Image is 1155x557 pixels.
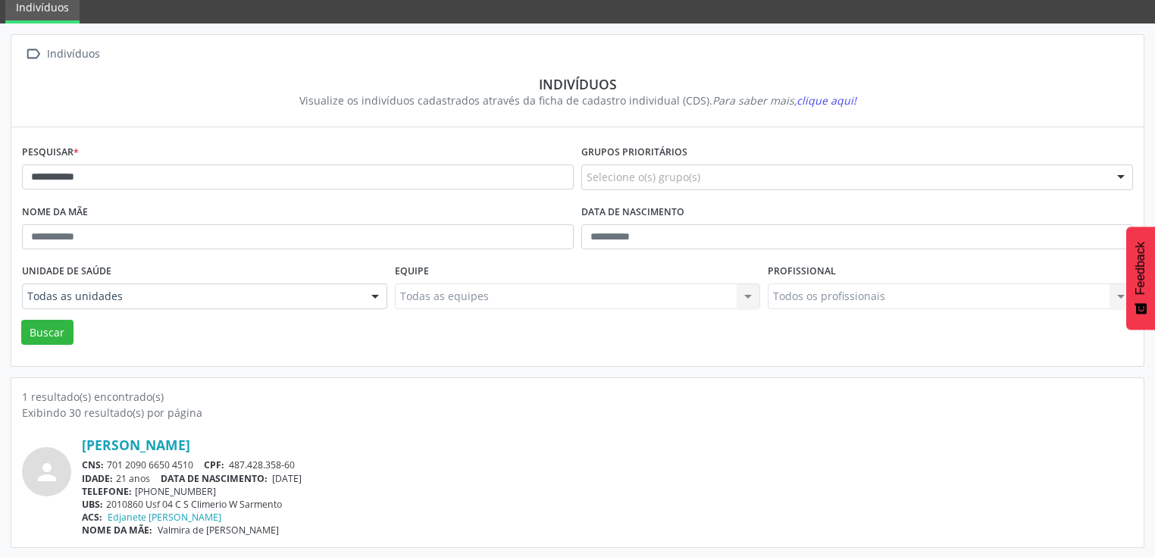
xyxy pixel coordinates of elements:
[204,458,224,471] span: CPF:
[1134,242,1147,295] span: Feedback
[82,485,132,498] span: TELEFONE:
[587,169,700,185] span: Selecione o(s) grupo(s)
[22,389,1133,405] div: 1 resultado(s) encontrado(s)
[22,260,111,283] label: Unidade de saúde
[395,260,429,283] label: Equipe
[33,458,61,486] i: person
[33,92,1122,108] div: Visualize os indivíduos cadastrados através da ficha de cadastro individual (CDS).
[229,458,295,471] span: 487.428.358-60
[22,43,44,65] i: 
[82,472,1133,485] div: 21 anos
[22,405,1133,421] div: Exibindo 30 resultado(s) por página
[82,458,1133,471] div: 701 2090 6650 4510
[21,320,74,346] button: Buscar
[712,93,856,108] i: Para saber mais,
[797,93,856,108] span: clique aqui!
[82,437,190,453] a: [PERSON_NAME]
[22,141,79,164] label: Pesquisar
[581,201,684,224] label: Data de nascimento
[82,511,102,524] span: ACS:
[82,498,1133,511] div: 2010860 Usf 04 C S Climerio W Sarmento
[33,76,1122,92] div: Indivíduos
[82,458,104,471] span: CNS:
[272,472,302,485] span: [DATE]
[108,511,221,524] a: Edjanete [PERSON_NAME]
[27,289,356,304] span: Todas as unidades
[161,472,268,485] span: DATA DE NASCIMENTO:
[1126,227,1155,330] button: Feedback - Mostrar pesquisa
[22,201,88,224] label: Nome da mãe
[581,141,687,164] label: Grupos prioritários
[82,485,1133,498] div: [PHONE_NUMBER]
[158,524,279,537] span: Valmira de [PERSON_NAME]
[768,260,836,283] label: Profissional
[44,43,102,65] div: Indivíduos
[82,524,152,537] span: NOME DA MÃE:
[82,498,103,511] span: UBS:
[22,43,102,65] a:  Indivíduos
[82,472,113,485] span: IDADE:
